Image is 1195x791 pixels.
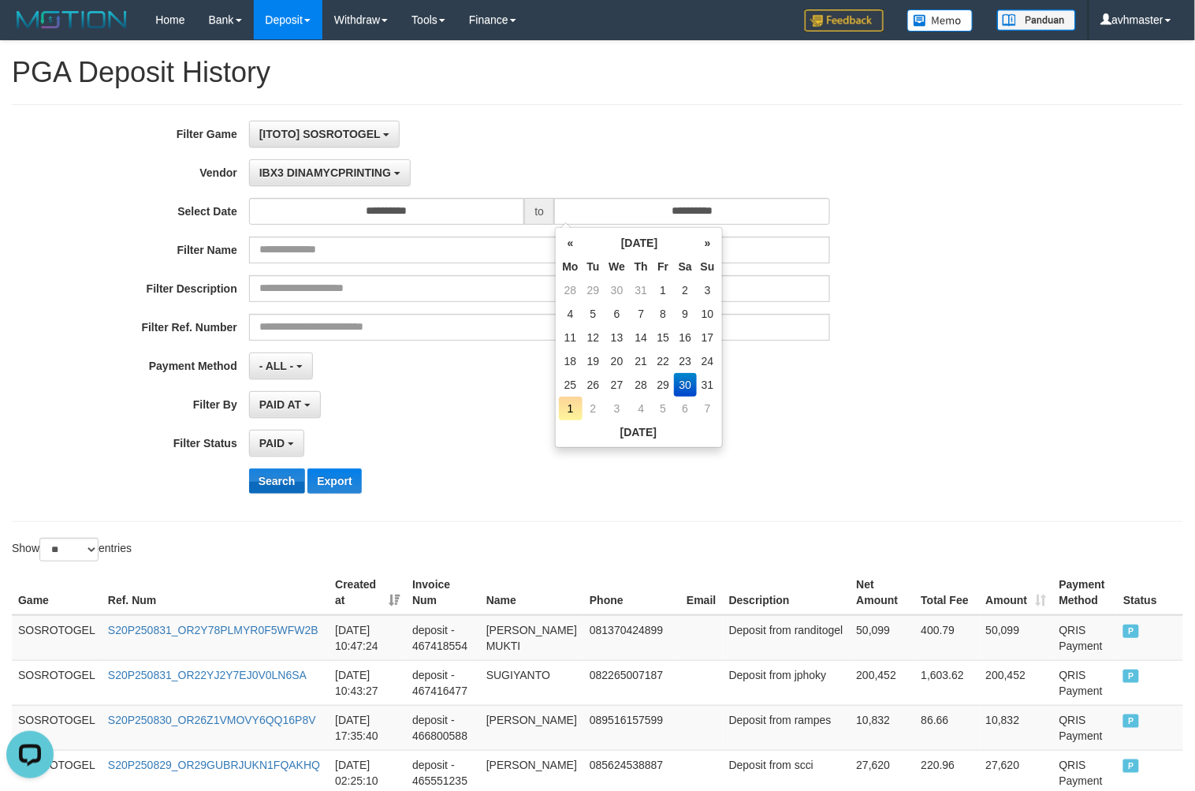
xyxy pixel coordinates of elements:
td: 3 [697,278,719,302]
th: Payment Method [1053,570,1118,615]
td: 14 [630,326,653,349]
select: Showentries [39,538,99,562]
th: » [697,231,719,255]
th: Amount: activate to sort column ascending [980,570,1053,615]
th: Name [480,570,583,615]
td: 10,832 [980,705,1053,750]
th: « [559,231,583,255]
td: SUGIYANTO [480,660,583,705]
td: 31 [697,373,719,397]
td: deposit - 467416477 [406,660,480,705]
span: PAID [1123,759,1139,773]
td: 27 [604,373,630,397]
td: 5 [583,302,605,326]
td: 2 [583,397,605,420]
td: 1,603.62 [915,660,980,705]
label: Show entries [12,538,132,562]
th: Created at: activate to sort column ascending [329,570,406,615]
td: 28 [559,278,583,302]
button: PAID [249,430,304,457]
img: Feedback.jpg [805,9,884,32]
th: [DATE] [583,231,697,255]
th: Sa [674,255,697,278]
td: [DATE] 10:43:27 [329,660,406,705]
td: 7 [630,302,653,326]
td: 28 [630,373,653,397]
td: 50,099 [851,615,915,661]
td: 30 [674,373,697,397]
a: S20P250831_OR22YJ2Y7EJ0V0LN6SA [108,669,307,681]
td: 11 [559,326,583,349]
th: Phone [583,570,680,615]
td: 22 [653,349,674,373]
td: QRIS Payment [1053,660,1118,705]
th: Email [680,570,723,615]
td: 13 [604,326,630,349]
th: We [604,255,630,278]
h1: PGA Deposit History [12,57,1183,88]
td: 86.66 [915,705,980,750]
td: 089516157599 [583,705,680,750]
button: Export [307,468,361,494]
td: 9 [674,302,697,326]
td: 200,452 [980,660,1053,705]
td: 26 [583,373,605,397]
td: 30 [604,278,630,302]
td: 1 [653,278,674,302]
span: [ITOTO] SOSROTOGEL [259,128,381,140]
button: Open LiveChat chat widget [6,6,54,54]
td: 50,099 [980,615,1053,661]
td: SOSROTOGEL [12,705,102,750]
span: PAID [1123,625,1139,638]
td: [PERSON_NAME] MUKTI [480,615,583,661]
a: S20P250831_OR2Y78PLMYR0F5WFW2B [108,624,318,636]
th: [DATE] [559,420,719,444]
img: panduan.png [997,9,1076,31]
td: 5 [653,397,674,420]
td: 29 [583,278,605,302]
td: 6 [674,397,697,420]
img: Button%20Memo.svg [907,9,973,32]
th: Game [12,570,102,615]
button: IBX3 DINAMYCPRINTING [249,159,411,186]
td: 4 [559,302,583,326]
span: - ALL - [259,360,294,372]
th: Su [697,255,719,278]
td: 21 [630,349,653,373]
td: 25 [559,373,583,397]
span: PAID AT [259,398,301,411]
td: 3 [604,397,630,420]
td: 1 [559,397,583,420]
td: 12 [583,326,605,349]
button: [ITOTO] SOSROTOGEL [249,121,400,147]
td: 16 [674,326,697,349]
span: PAID [259,437,285,450]
td: 23 [674,349,697,373]
span: to [524,198,554,225]
td: Deposit from randitogel [723,615,851,661]
td: 4 [630,397,653,420]
td: 7 [697,397,719,420]
td: 2 [674,278,697,302]
td: 082265007187 [583,660,680,705]
td: deposit - 466800588 [406,705,480,750]
td: deposit - 467418554 [406,615,480,661]
td: 19 [583,349,605,373]
td: [DATE] 10:47:24 [329,615,406,661]
td: 10,832 [851,705,915,750]
td: SOSROTOGEL [12,660,102,705]
span: PAID [1123,715,1139,728]
button: Search [249,468,305,494]
td: 400.79 [915,615,980,661]
td: Deposit from jphoky [723,660,851,705]
th: Net Amount [851,570,915,615]
th: Th [630,255,653,278]
th: Description [723,570,851,615]
button: PAID AT [249,391,321,418]
button: - ALL - [249,353,313,379]
td: 15 [653,326,674,349]
td: 29 [653,373,674,397]
td: 6 [604,302,630,326]
td: 31 [630,278,653,302]
td: 24 [697,349,719,373]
